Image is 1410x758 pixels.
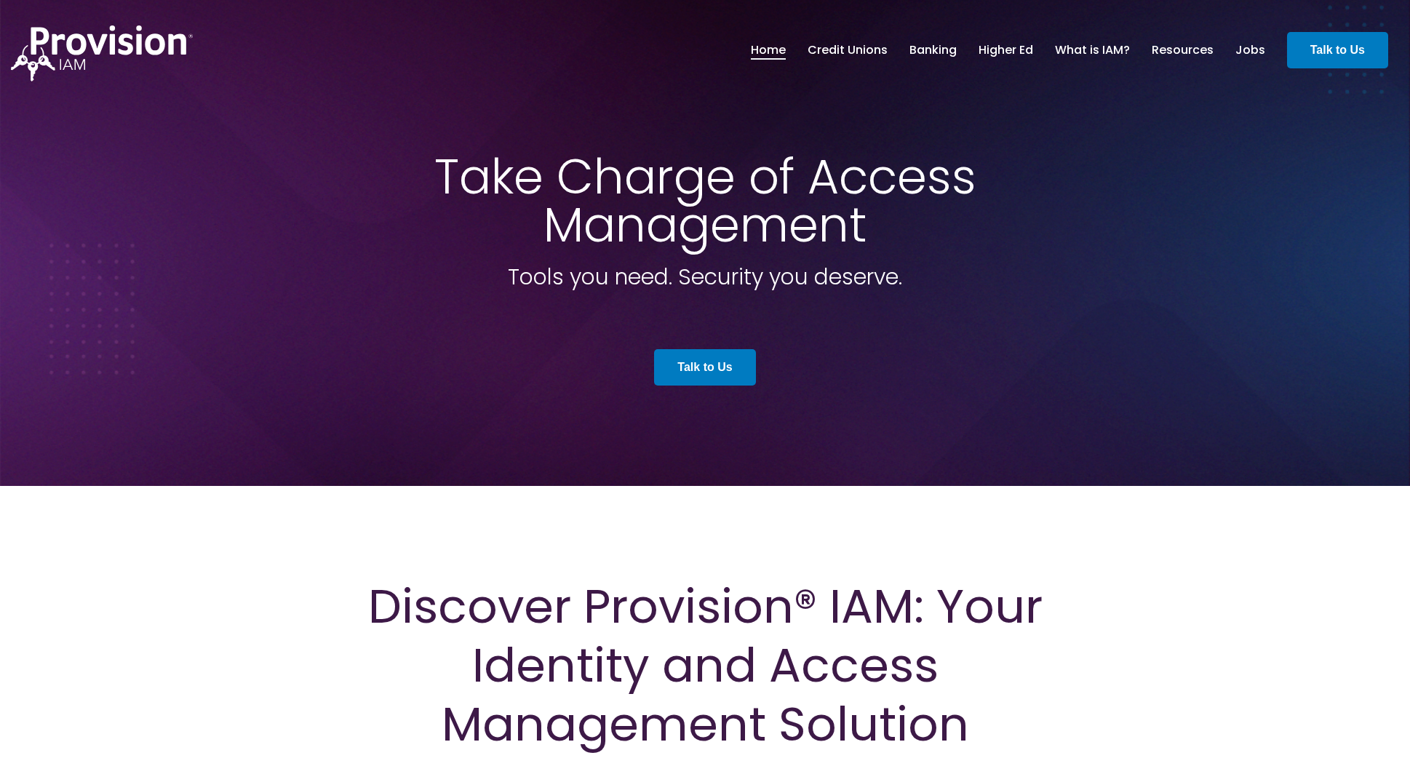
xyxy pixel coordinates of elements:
[677,361,732,373] strong: Talk to Us
[654,349,755,386] a: Talk to Us
[434,143,976,258] span: Take Charge of Access Management
[909,38,957,63] a: Banking
[1287,32,1388,68] a: Talk to Us
[808,38,888,63] a: Credit Unions
[1152,38,1214,63] a: Resources
[508,261,902,292] span: Tools you need. Security you deserve.
[327,577,1083,754] h1: Discover Provision® IAM: Your Identity and Access Management Solution
[1055,38,1130,63] a: What is IAM?
[11,25,193,81] img: ProvisionIAM-Logo-White
[979,38,1033,63] a: Higher Ed
[751,38,786,63] a: Home
[1235,38,1265,63] a: Jobs
[740,27,1276,73] nav: menu
[1310,44,1365,56] strong: Talk to Us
